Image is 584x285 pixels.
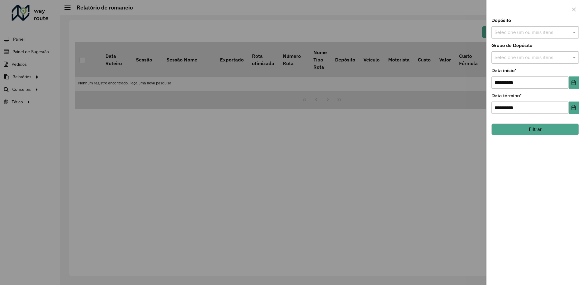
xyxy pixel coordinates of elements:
button: Choose Date [569,76,579,89]
label: Data término [491,92,522,99]
label: Grupo de Depósito [491,42,532,49]
button: Filtrar [491,124,579,135]
label: Data início [491,67,516,74]
button: Choose Date [569,102,579,114]
label: Depósito [491,17,511,24]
